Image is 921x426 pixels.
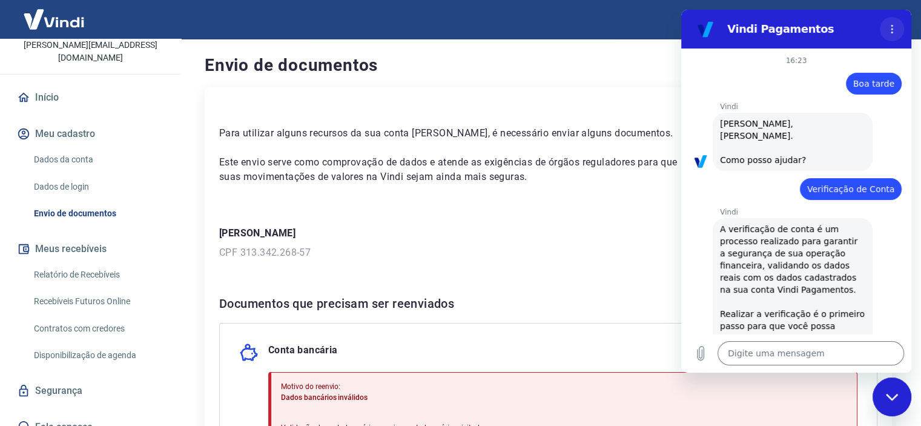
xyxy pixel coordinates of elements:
p: [PERSON_NAME] [219,226,877,241]
p: CPF 313.342.268-57 [219,245,877,260]
a: Relatório de Recebíveis [29,262,167,287]
span: Dados bancários inválidos [281,393,368,402]
p: Este envio serve como comprovação de dados e atende as exigências de órgãos reguladores para que ... [219,155,679,184]
button: Sair [863,8,906,31]
a: Contratos com credores [29,316,167,341]
iframe: Botão para abrir a janela de mensagens, conversa em andamento [873,378,911,416]
a: Recebíveis Futuros Online [29,289,167,314]
p: Motivo do reenvio: [281,381,484,392]
button: Meu cadastro [15,121,167,147]
a: Disponibilização de agenda [29,343,167,368]
h4: Envio de documentos [205,53,892,78]
a: Dados de login [29,175,167,199]
img: money_pork.0c50a358b6dafb15dddc3eea48f23780.svg [239,343,259,362]
iframe: Janela de mensagens [681,10,911,373]
img: Vindi [15,1,93,38]
a: Envio de documentos [29,201,167,226]
h6: Documentos que precisam ser reenviados [219,294,877,313]
a: Início [15,84,167,111]
a: Segurança [15,378,167,404]
p: [PERSON_NAME][EMAIL_ADDRESS][DOMAIN_NAME] [10,39,171,64]
button: Meus recebíveis [15,236,167,262]
p: Para utilizar alguns recursos da sua conta [PERSON_NAME], é necessário enviar alguns documentos. [219,126,679,141]
p: Conta bancária [268,343,338,362]
a: Dados da conta [29,147,167,172]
